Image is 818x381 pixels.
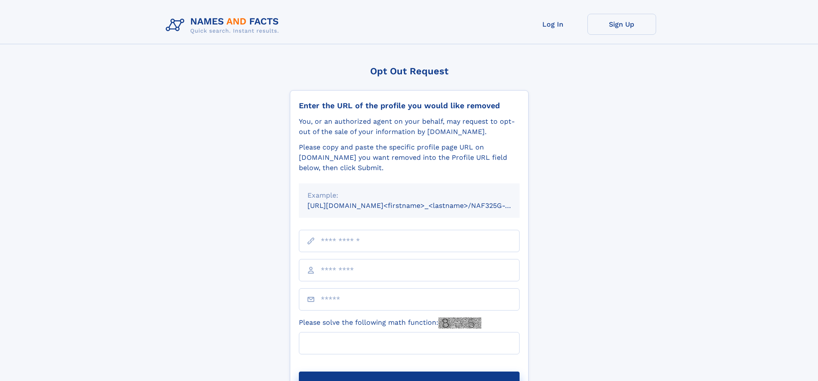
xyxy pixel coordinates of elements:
[307,201,536,210] small: [URL][DOMAIN_NAME]<firstname>_<lastname>/NAF325G-xxxxxxxx
[587,14,656,35] a: Sign Up
[299,317,481,329] label: Please solve the following math function:
[299,116,520,137] div: You, or an authorized agent on your behalf, may request to opt-out of the sale of your informatio...
[290,66,529,76] div: Opt Out Request
[299,101,520,110] div: Enter the URL of the profile you would like removed
[307,190,511,201] div: Example:
[299,142,520,173] div: Please copy and paste the specific profile page URL on [DOMAIN_NAME] you want removed into the Pr...
[519,14,587,35] a: Log In
[162,14,286,37] img: Logo Names and Facts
